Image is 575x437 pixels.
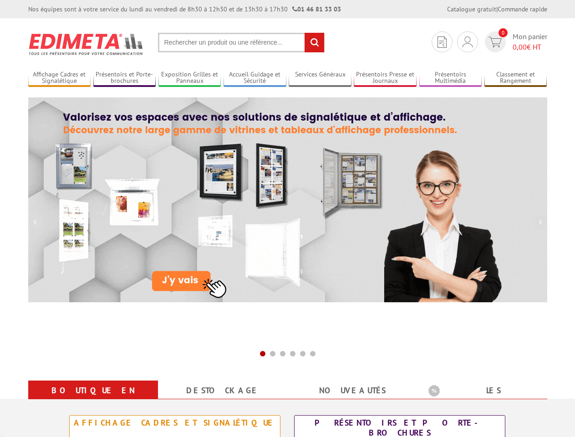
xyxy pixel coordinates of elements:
a: Les promotions [428,382,536,415]
input: Rechercher un produit ou une référence... [158,33,325,52]
img: devis rapide [488,37,502,47]
img: devis rapide [463,36,473,47]
input: rechercher [305,33,324,52]
strong: 01 46 81 33 03 [292,5,341,13]
a: Accueil Guidage et Sécurité [224,71,286,86]
a: Présentoirs et Porte-brochures [93,71,156,86]
a: Catalogue gratuit [447,5,496,13]
span: € HT [513,42,547,52]
span: Mon panier [513,31,547,52]
span: 0,00 [513,42,527,51]
img: Présentoir, panneau, stand - Edimeta - PLV, affichage, mobilier bureau, entreprise [28,27,144,61]
a: Boutique en ligne [39,382,147,415]
div: Nos équipes sont à votre service du lundi au vendredi de 8h30 à 12h30 et de 13h30 à 17h30 [28,5,341,14]
a: Exposition Grilles et Panneaux [158,71,221,86]
a: Services Généraux [289,71,351,86]
div: Affichage Cadres et Signalétique [72,418,278,428]
a: Présentoirs Presse et Journaux [354,71,417,86]
a: devis rapide 0 Mon panier 0,00€ HT [483,31,547,52]
img: devis rapide [438,36,447,48]
a: Classement et Rangement [484,71,547,86]
a: Présentoirs Multimédia [419,71,482,86]
a: nouveautés [299,382,407,399]
a: Commande rapide [498,5,547,13]
a: Destockage [169,382,277,399]
span: 0 [499,28,508,37]
div: | [447,5,547,14]
a: Affichage Cadres et Signalétique [28,71,91,86]
b: Les promotions [428,382,542,401]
